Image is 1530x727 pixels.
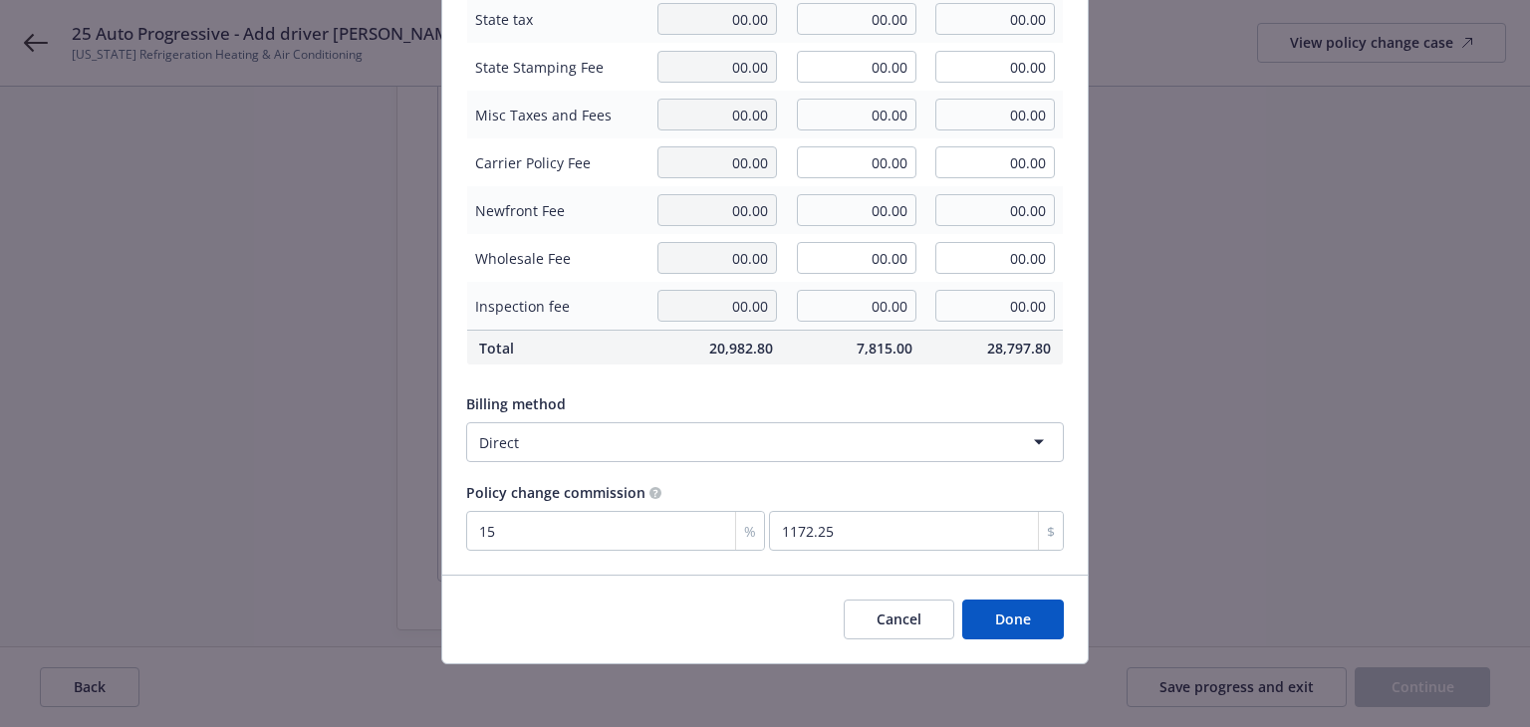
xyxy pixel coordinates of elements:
span: % [744,521,756,542]
span: State tax [475,9,637,30]
span: Total [479,338,634,359]
button: Cancel [844,600,954,639]
span: Policy change commission [466,483,645,502]
span: Inspection fee [475,296,637,317]
span: Wholesale Fee [475,248,637,269]
span: 20,982.80 [657,338,773,359]
span: State Stamping Fee [475,57,637,78]
button: Done [962,600,1064,639]
span: Misc Taxes and Fees [475,105,637,125]
span: Newfront Fee [475,200,637,221]
span: Billing method [466,394,566,413]
span: $ [1047,521,1055,542]
span: 28,797.80 [936,338,1052,359]
span: 7,815.00 [797,338,912,359]
span: Carrier Policy Fee [475,152,637,173]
